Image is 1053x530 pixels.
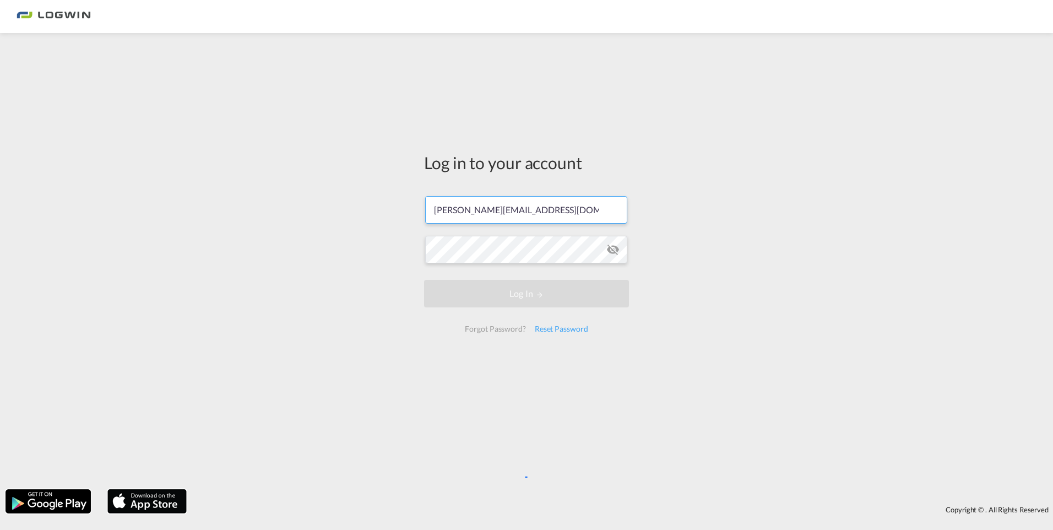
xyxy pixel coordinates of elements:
[530,319,593,339] div: Reset Password
[4,488,92,515] img: google.png
[106,488,188,515] img: apple.png
[192,500,1053,519] div: Copyright © . All Rights Reserved
[424,280,629,307] button: LOGIN
[606,243,620,256] md-icon: icon-eye-off
[460,319,530,339] div: Forgot Password?
[17,4,91,29] img: bc73a0e0d8c111efacd525e4c8ad7d32.png
[424,151,629,174] div: Log in to your account
[425,196,627,224] input: Enter email/phone number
